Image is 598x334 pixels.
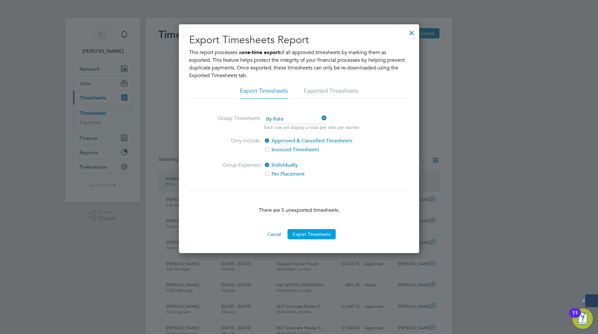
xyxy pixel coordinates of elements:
[264,124,359,131] p: Each row will display a total per rate per worker
[264,161,371,169] label: Individually
[212,115,260,129] label: Group Timesheets
[572,313,578,321] div: 11
[189,206,409,214] p: There are 5 unexported timesheets.
[189,49,409,79] p: This report processes a of all approved timesheets by marking them as exported. This feature help...
[304,87,358,99] li: Exported Timesheets
[262,229,286,239] button: Cancel
[264,115,327,124] span: By Rate
[264,137,371,145] label: Approved & Cancelled Timesheets
[212,137,260,154] label: Only Include
[212,161,260,178] label: Group Expenses
[241,49,280,55] b: one-time export
[264,170,371,178] label: Per Placement
[240,87,288,99] li: Export Timesheets
[287,229,336,239] button: Export Timesheets
[189,33,409,47] h2: Export Timesheets Report
[264,146,371,154] label: Invoiced Timesheets
[572,308,593,329] button: Open Resource Center, 11 new notifications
